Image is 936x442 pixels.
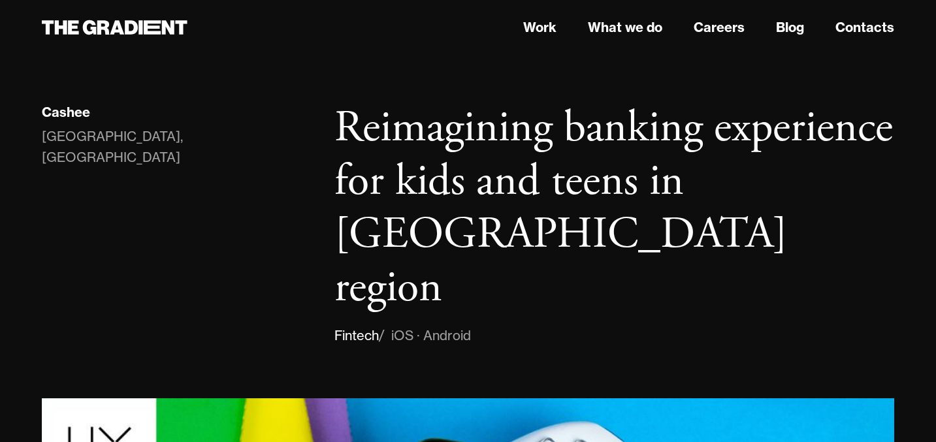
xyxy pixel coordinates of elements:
[42,126,308,168] div: [GEOGRAPHIC_DATA], [GEOGRAPHIC_DATA]
[42,104,90,121] div: Cashee
[523,18,557,37] a: Work
[835,18,894,37] a: Contacts
[694,18,745,37] a: Careers
[588,18,662,37] a: What we do
[379,325,471,346] div: / iOS · Android
[334,102,894,315] h1: Reimagining banking experience for kids and teens in [GEOGRAPHIC_DATA] region
[334,325,379,346] div: Fintech
[776,18,804,37] a: Blog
